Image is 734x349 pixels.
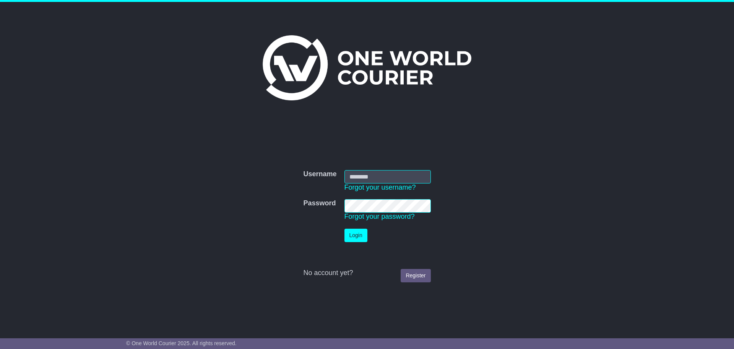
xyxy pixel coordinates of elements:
button: Login [344,229,367,242]
a: Register [401,269,430,282]
img: One World [263,35,471,100]
label: Password [303,199,336,208]
div: No account yet? [303,269,430,277]
a: Forgot your password? [344,213,415,220]
span: © One World Courier 2025. All rights reserved. [126,340,237,346]
a: Forgot your username? [344,184,416,191]
label: Username [303,170,336,179]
